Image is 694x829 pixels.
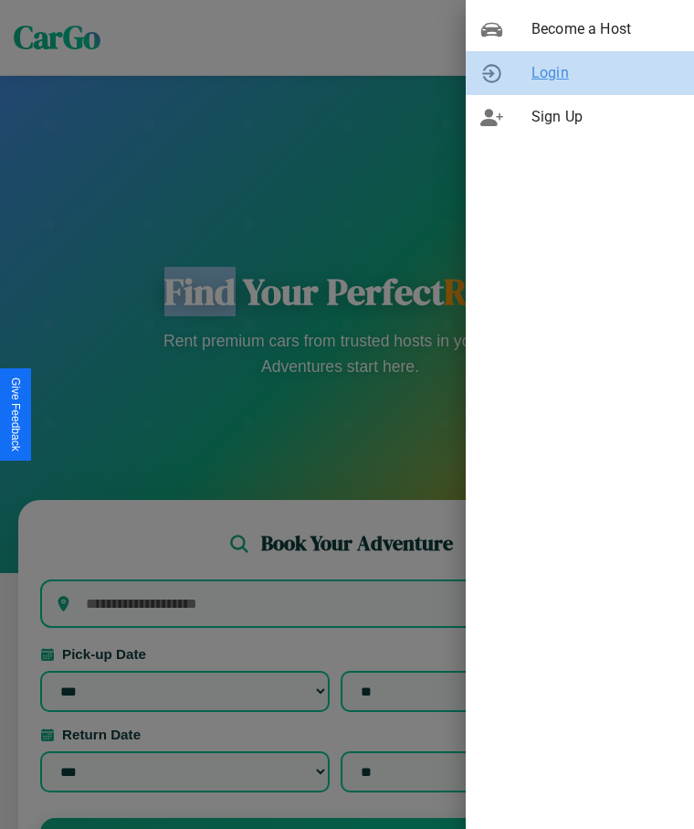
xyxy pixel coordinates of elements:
div: Sign Up [466,95,694,139]
div: Login [466,51,694,95]
span: Sign Up [531,106,679,128]
div: Become a Host [466,7,694,51]
div: Give Feedback [9,377,22,452]
span: Login [531,62,679,84]
span: Become a Host [531,18,679,40]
